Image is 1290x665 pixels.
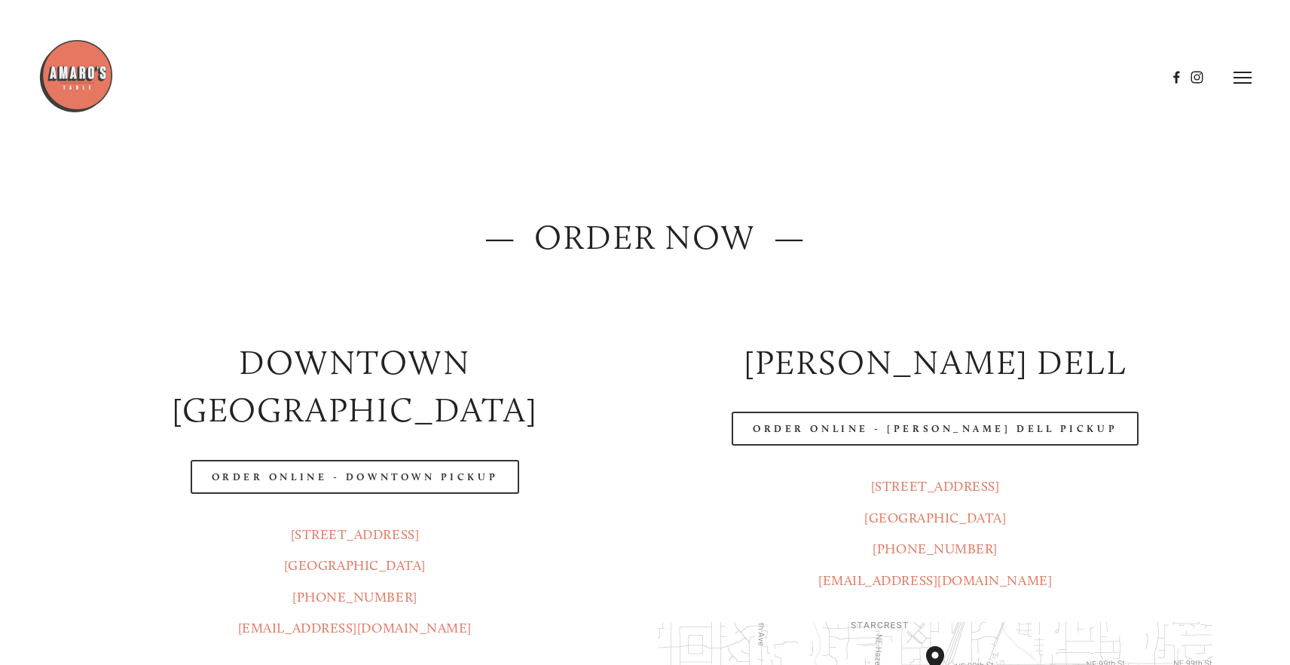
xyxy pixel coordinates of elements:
[292,589,417,605] a: [PHONE_NUMBER]
[78,213,1213,262] h2: — ORDER NOW —
[284,557,426,574] a: [GEOGRAPHIC_DATA]
[291,526,420,543] a: [STREET_ADDRESS]
[38,38,114,114] img: Amaro's Table
[873,541,998,557] a: [PHONE_NUMBER]
[818,572,1052,589] a: [EMAIL_ADDRESS][DOMAIN_NAME]
[732,412,1139,446] a: Order Online - [PERSON_NAME] Dell Pickup
[871,478,1000,495] a: [STREET_ADDRESS]
[658,339,1212,387] h2: [PERSON_NAME] DELL
[191,460,520,494] a: Order Online - Downtown pickup
[864,510,1006,526] a: [GEOGRAPHIC_DATA]
[238,620,472,636] a: [EMAIL_ADDRESS][DOMAIN_NAME]
[78,339,632,434] h2: Downtown [GEOGRAPHIC_DATA]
